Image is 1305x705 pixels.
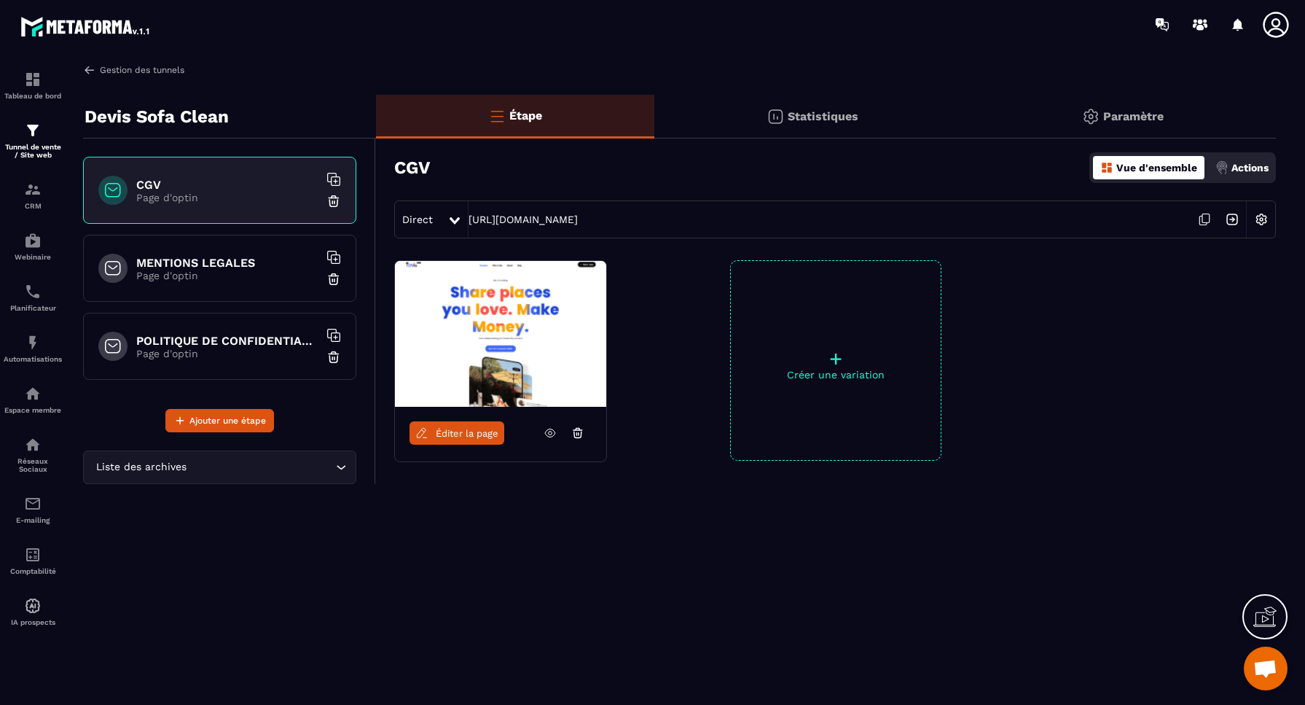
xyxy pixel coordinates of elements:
[4,111,62,170] a: formationformationTunnel de vente / Site web
[136,334,318,348] h6: POLITIQUE DE CONFIDENTIALITE
[1100,161,1113,174] img: dashboard-orange.40269519.svg
[24,495,42,513] img: email
[4,406,62,414] p: Espace membre
[4,567,62,575] p: Comptabilité
[767,108,784,125] img: stats.20deebd0.svg
[4,221,62,272] a: automationsautomationsWebinaire
[395,261,606,407] img: image
[4,202,62,210] p: CRM
[326,350,341,365] img: trash
[1218,206,1246,233] img: arrow-next.bcc2205e.svg
[136,348,318,359] p: Page d'optin
[4,374,62,425] a: automationsautomationsEspace membre
[1215,161,1228,174] img: actions.d6e523a2.png
[1244,647,1288,690] a: Ouvrir le chat
[409,421,504,445] a: Éditer la page
[24,283,42,300] img: scheduler
[24,232,42,249] img: automations
[4,618,62,626] p: IA prospects
[788,109,858,123] p: Statistiques
[24,385,42,402] img: automations
[83,63,96,77] img: arrow
[326,272,341,287] img: trash
[83,451,356,484] div: Search for option
[4,272,62,323] a: schedulerschedulerPlanificateur
[731,369,941,381] p: Créer une variation
[83,63,184,77] a: Gestion des tunnels
[136,256,318,270] h6: MENTIONS LEGALES
[326,194,341,209] img: trash
[469,214,578,225] a: [URL][DOMAIN_NAME]
[24,71,42,88] img: formation
[24,181,42,198] img: formation
[24,436,42,453] img: social-network
[1082,108,1100,125] img: setting-gr.5f69749f.svg
[1103,109,1164,123] p: Paramètre
[4,170,62,221] a: formationformationCRM
[24,122,42,139] img: formation
[4,516,62,524] p: E-mailing
[24,597,42,615] img: automations
[394,157,430,178] h3: CGV
[20,13,152,39] img: logo
[4,484,62,535] a: emailemailE-mailing
[4,323,62,374] a: automationsautomationsAutomatisations
[4,253,62,261] p: Webinaire
[136,178,318,192] h6: CGV
[24,546,42,564] img: accountant
[4,457,62,473] p: Réseaux Sociaux
[136,270,318,281] p: Page d'optin
[488,107,506,125] img: bars-o.4a397970.svg
[4,535,62,586] a: accountantaccountantComptabilité
[731,348,941,369] p: +
[165,409,274,432] button: Ajouter une étape
[4,143,62,159] p: Tunnel de vente / Site web
[93,459,189,475] span: Liste des archives
[509,109,542,122] p: Étape
[4,355,62,363] p: Automatisations
[1116,162,1197,174] p: Vue d'ensemble
[4,60,62,111] a: formationformationTableau de bord
[402,214,433,225] span: Direct
[24,334,42,351] img: automations
[4,304,62,312] p: Planificateur
[189,413,266,428] span: Ajouter une étape
[436,428,498,439] span: Éditer la page
[4,425,62,484] a: social-networksocial-networkRéseaux Sociaux
[1231,162,1269,174] p: Actions
[1247,206,1275,233] img: setting-w.858f3a88.svg
[189,459,332,475] input: Search for option
[85,102,229,131] p: Devis Sofa Clean
[136,192,318,203] p: Page d'optin
[4,92,62,100] p: Tableau de bord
